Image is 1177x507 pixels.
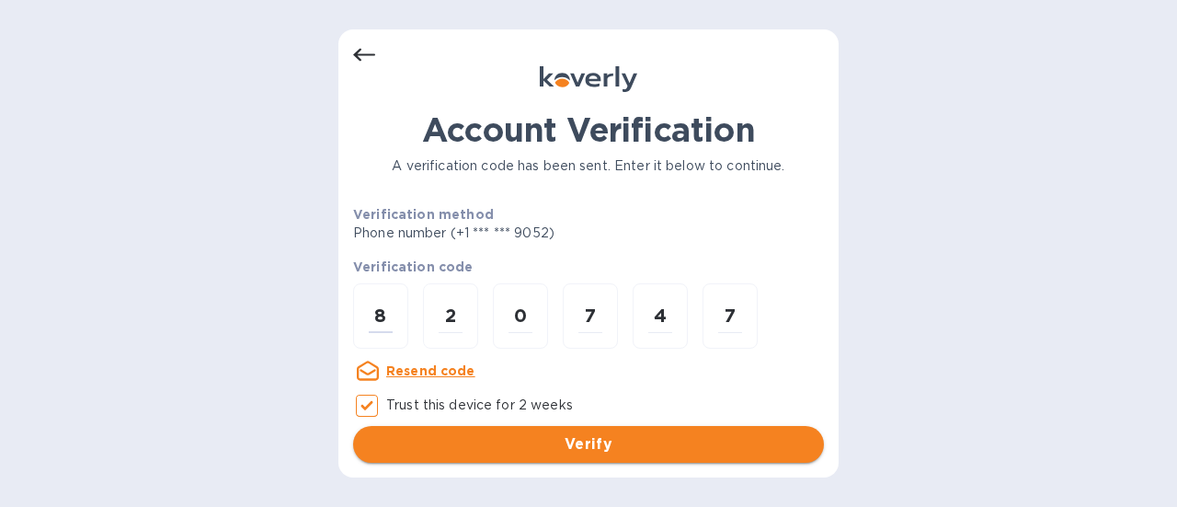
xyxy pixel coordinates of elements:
[368,433,809,455] span: Verify
[353,110,824,149] h1: Account Verification
[353,258,824,276] p: Verification code
[386,396,573,415] p: Trust this device for 2 weeks
[353,426,824,463] button: Verify
[353,207,494,222] b: Verification method
[353,156,824,176] p: A verification code has been sent. Enter it below to continue.
[386,363,475,378] u: Resend code
[353,224,695,243] p: Phone number (+1 *** *** 9052)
